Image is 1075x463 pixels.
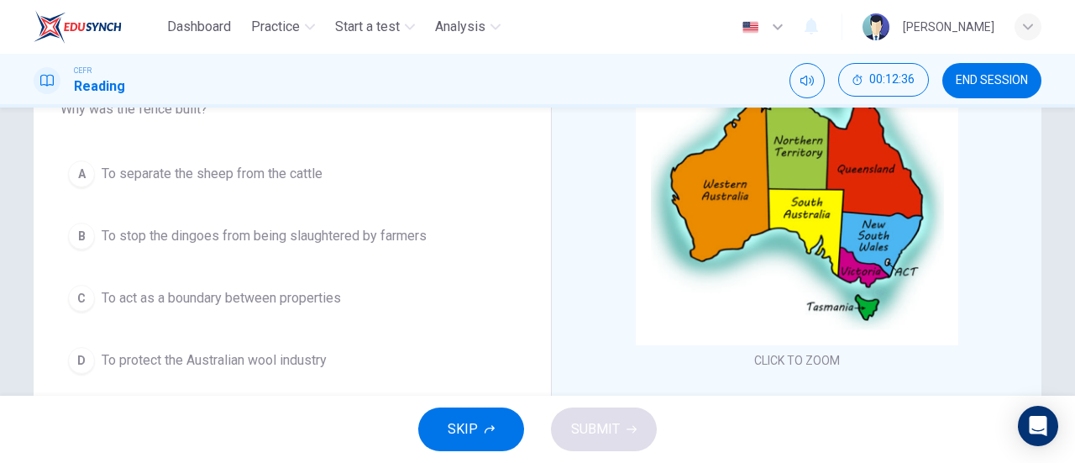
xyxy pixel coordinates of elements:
div: Mute [789,63,825,98]
div: Hide [838,63,929,98]
div: A [68,160,95,187]
button: BTo stop the dingoes from being slaughtered by farmers [60,215,524,257]
div: [PERSON_NAME] [903,17,994,37]
span: END SESSION [956,74,1028,87]
img: Profile picture [863,13,889,40]
button: Analysis [428,12,507,42]
button: ATo separate the sheep from the cattle [60,153,524,195]
div: B [68,223,95,250]
span: To stop the dingoes from being slaughtered by farmers [102,226,427,246]
button: CTo act as a boundary between properties [60,277,524,319]
span: To protect the Australian wool industry [102,350,327,371]
span: CEFR [74,65,92,76]
button: Dashboard [160,12,238,42]
button: Start a test [328,12,422,42]
span: 00:12:36 [869,73,915,87]
button: SKIP [418,408,524,451]
button: 00:12:36 [838,63,929,97]
a: EduSynch logo [34,10,160,44]
img: en [740,21,761,34]
span: SKIP [448,418,478,441]
span: To separate the sheep from the cattle [102,164,322,184]
div: C [68,285,95,312]
button: Practice [244,12,322,42]
div: D [68,347,95,374]
span: To act as a boundary between properties [102,288,341,308]
span: Analysis [435,17,485,37]
img: EduSynch logo [34,10,122,44]
button: END SESSION [942,63,1041,98]
div: Open Intercom Messenger [1018,406,1058,446]
span: Dashboard [167,17,231,37]
button: DTo protect the Australian wool industry [60,339,524,381]
span: Practice [251,17,300,37]
span: Start a test [335,17,400,37]
h1: Reading [74,76,125,97]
